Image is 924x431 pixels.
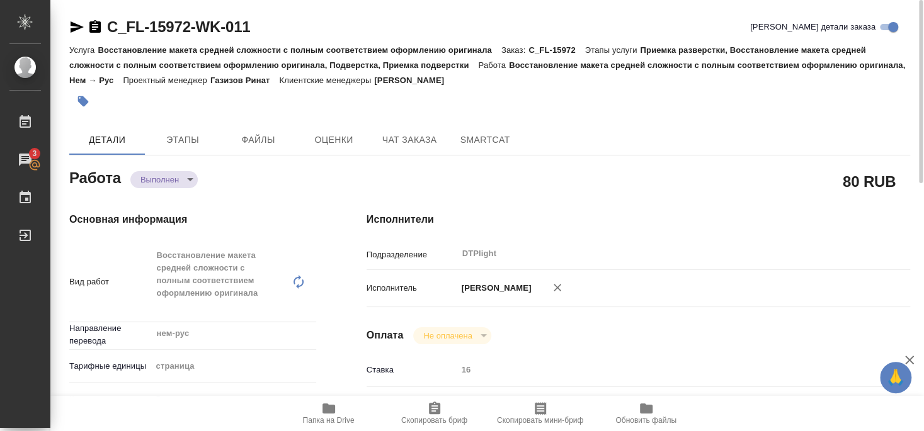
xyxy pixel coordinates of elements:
div: RUB [457,392,865,413]
p: Подразделение [367,249,457,261]
p: Ставка [367,364,457,376]
span: Детали [77,132,137,148]
div: страница [152,355,316,377]
p: Восстановление макета средней сложности с полным соответствием оформлению оригинала [98,45,501,55]
h2: 80 RUB [843,171,896,192]
p: C_FL-15972 [528,45,585,55]
span: Скопировать бриф [401,416,467,425]
span: 🙏 [885,364,906,391]
p: Газизов Ринат [210,76,280,85]
a: 3 [3,144,47,176]
span: Папка на Drive [303,416,355,425]
p: Исполнитель [367,282,457,294]
p: Кол-во единиц [69,393,152,405]
span: Обновить файлы [615,416,676,425]
p: Вид работ [69,276,152,288]
p: Направление перевода [69,322,152,347]
p: Клиентские менеджеры [279,76,374,85]
button: 🙏 [880,362,911,393]
button: Скопировать бриф [382,396,488,431]
a: C_FL-15972-WK-011 [107,18,250,35]
button: Скопировать мини-бриф [488,396,593,431]
span: Чат заказа [379,132,440,148]
span: SmartCat [455,132,515,148]
p: Услуга [69,45,98,55]
input: Пустое поле [457,361,865,379]
span: Оценки [304,132,364,148]
div: Выполнен [130,171,198,188]
h4: Исполнители [367,212,910,227]
p: Заказ: [501,45,528,55]
button: Выполнен [137,174,183,185]
p: [PERSON_NAME] [457,282,532,294]
button: Папка на Drive [276,396,382,431]
button: Удалить исполнителя [544,274,571,301]
div: Выполнен [413,327,491,344]
span: Этапы [152,132,213,148]
button: Скопировать ссылку [88,20,103,35]
button: Обновить файлы [593,396,699,431]
p: [PERSON_NAME] [374,76,453,85]
p: Работа [478,60,509,70]
h2: Работа [69,165,121,188]
span: Скопировать мини-бриф [497,416,583,425]
p: Этапы услуги [585,45,641,55]
span: Файлы [228,132,288,148]
span: 3 [25,147,44,160]
h4: Основная информация [69,212,316,227]
p: Проектный менеджер [123,76,210,85]
button: Скопировать ссылку для ЯМессенджера [69,20,84,35]
span: [PERSON_NAME] детали заказа [750,21,876,33]
p: Тарифные единицы [69,360,152,372]
button: Добавить тэг [69,87,97,115]
input: ✎ Введи что-нибудь [152,389,316,408]
h4: Оплата [367,328,404,343]
button: Не оплачена [419,330,476,341]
